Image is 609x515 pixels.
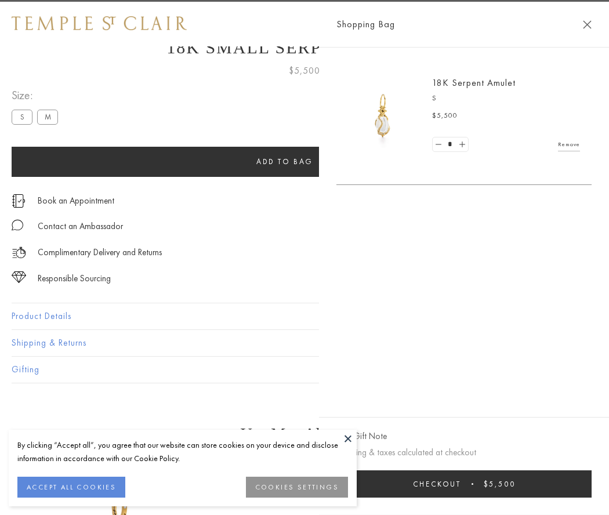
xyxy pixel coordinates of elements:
button: Close Shopping Bag [583,20,592,29]
div: Responsible Sourcing [38,271,111,286]
a: 18K Serpent Amulet [432,77,516,89]
button: Product Details [12,303,597,329]
img: icon_appointment.svg [12,194,26,208]
img: MessageIcon-01_2.svg [12,219,23,231]
button: Add to bag [12,147,558,177]
div: By clicking “Accept all”, you agree that our website can store cookies on your device and disclos... [17,438,348,465]
a: Remove [558,138,580,151]
a: Book an Appointment [38,194,114,207]
button: Add Gift Note [336,429,387,444]
p: Complimentary Delivery and Returns [38,245,162,260]
span: $5,500 [484,479,516,489]
a: Set quantity to 2 [456,137,467,152]
button: COOKIES SETTINGS [246,477,348,498]
div: Contact an Ambassador [38,219,123,234]
img: icon_sourcing.svg [12,271,26,283]
button: Checkout $5,500 [336,470,592,498]
h3: You May Also Like [29,425,580,443]
a: Set quantity to 0 [433,137,444,152]
button: Shipping & Returns [12,330,597,356]
span: $5,500 [289,63,320,78]
button: Gifting [12,357,597,383]
label: S [12,110,32,124]
button: ACCEPT ALL COOKIES [17,477,125,498]
span: Size: [12,86,63,105]
span: $5,500 [432,110,458,122]
span: Shopping Bag [336,17,395,32]
img: P51836-E11SERPPV [348,81,418,151]
label: M [37,110,58,124]
p: S [432,93,580,104]
p: Shipping & taxes calculated at checkout [336,445,592,460]
img: Temple St. Clair [12,16,187,30]
span: Checkout [413,479,461,489]
h1: 18K Small Serpent Amulet [12,38,597,57]
span: Add to bag [256,157,313,166]
img: icon_delivery.svg [12,245,26,260]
